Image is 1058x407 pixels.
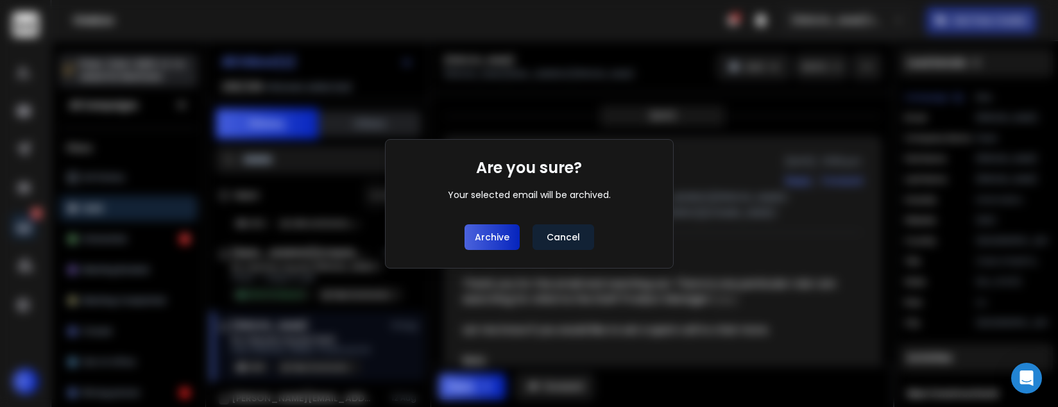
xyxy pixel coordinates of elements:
[476,158,582,178] h1: Are you sure?
[475,231,509,244] p: archive
[465,224,520,250] button: archive
[448,188,611,201] div: Your selected email will be archived.
[533,224,594,250] button: Cancel
[1011,363,1042,394] div: Open Intercom Messenger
